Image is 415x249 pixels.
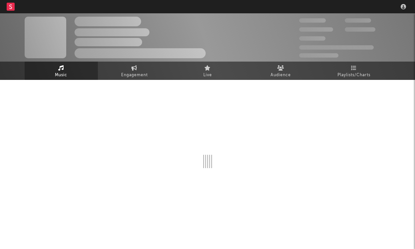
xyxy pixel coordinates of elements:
span: Jump Score: 85.0 [299,53,338,58]
span: 50,000,000 [299,27,333,32]
a: Audience [244,62,317,80]
a: Playlists/Charts [317,62,391,80]
span: Engagement [121,71,148,79]
a: Engagement [98,62,171,80]
span: 300,000 [299,18,326,23]
span: 100,000 [299,36,325,41]
span: 100,000 [345,18,371,23]
span: Live [203,71,212,79]
a: Music [25,62,98,80]
a: Live [171,62,244,80]
span: Playlists/Charts [337,71,370,79]
span: Music [55,71,67,79]
span: 1,000,000 [345,27,375,32]
span: 50,000,000 Monthly Listeners [299,45,374,50]
span: Audience [271,71,291,79]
